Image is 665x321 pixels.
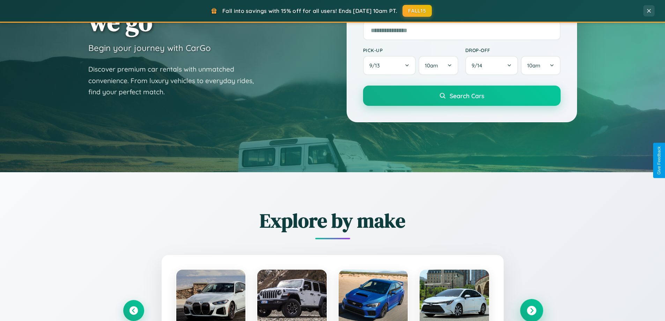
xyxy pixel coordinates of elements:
label: Drop-off [465,47,561,53]
span: Fall into savings with 15% off for all users! Ends [DATE] 10am PT. [222,7,397,14]
span: 10am [425,62,438,69]
span: Search Cars [450,92,484,100]
button: 10am [419,56,458,75]
button: Search Cars [363,86,561,106]
div: Give Feedback [657,146,662,175]
h2: Explore by make [123,207,542,234]
span: 10am [527,62,540,69]
button: 9/14 [465,56,518,75]
span: 9 / 13 [369,62,383,69]
h3: Begin your journey with CarGo [88,43,211,53]
button: 9/13 [363,56,416,75]
p: Discover premium car rentals with unmatched convenience. From luxury vehicles to everyday rides, ... [88,64,263,98]
button: 10am [521,56,560,75]
button: FALL15 [402,5,432,17]
label: Pick-up [363,47,458,53]
span: 9 / 14 [472,62,486,69]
